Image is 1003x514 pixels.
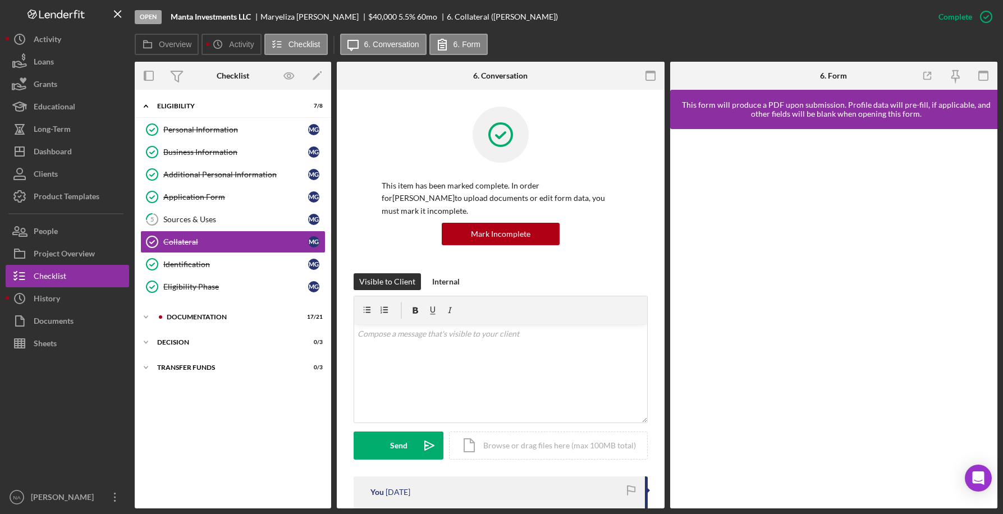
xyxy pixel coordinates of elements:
[427,273,465,290] button: Internal
[140,118,326,141] a: Personal InformationMG
[163,215,308,224] div: Sources & Uses
[364,40,419,49] label: 6. Conversation
[390,432,407,460] div: Send
[368,12,397,21] span: $40,000
[303,339,323,346] div: 0 / 3
[167,314,295,320] div: Documentation
[965,465,992,492] div: Open Intercom Messenger
[163,192,308,201] div: Application Form
[201,34,261,55] button: Activity
[163,260,308,269] div: Identification
[150,215,154,223] tspan: 5
[159,40,191,49] label: Overview
[157,364,295,371] div: Transfer Funds
[140,253,326,276] a: IdentificationMG
[163,237,308,246] div: Collateral
[340,34,427,55] button: 6. Conversation
[6,486,129,508] button: NA[PERSON_NAME]
[163,148,308,157] div: Business Information
[217,71,249,80] div: Checklist
[303,314,323,320] div: 17 / 21
[308,169,319,180] div: M G
[140,276,326,298] a: Eligibility PhaseMG
[28,486,101,511] div: [PERSON_NAME]
[442,223,560,245] button: Mark Incomplete
[927,6,997,28] button: Complete
[140,186,326,208] a: Application FormMG
[135,10,162,24] div: Open
[354,273,421,290] button: Visible to Client
[308,214,319,225] div: M G
[473,71,528,80] div: 6. Conversation
[471,223,530,245] div: Mark Incomplete
[157,103,295,109] div: Eligibility
[140,141,326,163] a: Business InformationMG
[308,146,319,158] div: M G
[140,208,326,231] a: 5Sources & UsesMG
[938,6,972,28] div: Complete
[171,12,251,21] b: Manta Investments LLC
[135,34,199,55] button: Overview
[308,259,319,270] div: M G
[163,125,308,134] div: Personal Information
[308,236,319,247] div: M G
[163,170,308,179] div: Additional Personal Information
[157,339,295,346] div: Decision
[417,12,437,21] div: 60 mo
[681,140,988,497] iframe: Lenderfit form
[354,432,443,460] button: Send
[288,40,320,49] label: Checklist
[386,488,410,497] time: 2025-10-01 02:12
[229,40,254,49] label: Activity
[264,34,328,55] button: Checklist
[447,12,558,21] div: 6. Collateral ([PERSON_NAME])
[260,12,368,21] div: Maryeliza [PERSON_NAME]
[308,191,319,203] div: M G
[303,364,323,371] div: 0 / 3
[308,124,319,135] div: M G
[140,163,326,186] a: Additional Personal InformationMG
[370,488,384,497] div: You
[432,273,460,290] div: Internal
[13,494,21,501] text: NA
[140,231,326,253] a: CollateralMG
[382,180,620,217] p: This item has been marked complete. In order for [PERSON_NAME] to upload documents or edit form d...
[163,282,308,291] div: Eligibility Phase
[820,71,847,80] div: 6. Form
